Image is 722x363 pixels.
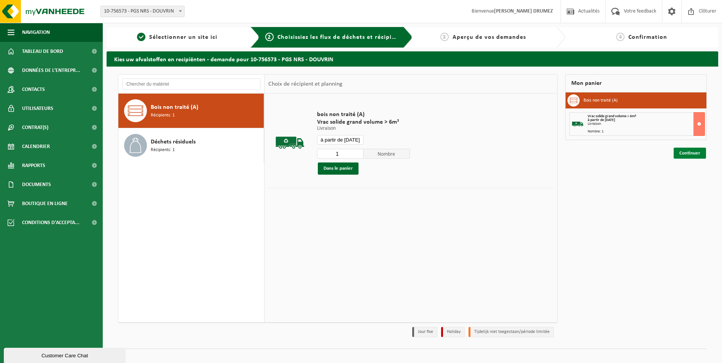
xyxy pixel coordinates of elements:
[137,33,145,41] span: 1
[22,156,45,175] span: Rapports
[440,33,449,41] span: 3
[101,6,184,17] span: 10-756573 - PGS NRS - DOUVRIN
[22,23,50,42] span: Navigation
[22,99,53,118] span: Utilisateurs
[317,111,410,118] span: bois non traité (A)
[100,6,185,17] span: 10-756573 - PGS NRS - DOUVRIN
[151,103,198,112] span: Bois non traité (A)
[149,34,217,40] span: Sélectionner un site ici
[412,327,437,337] li: Jour fixe
[317,135,363,145] input: Sélectionnez date
[4,346,127,363] iframe: chat widget
[110,33,244,42] a: 1Sélectionner un site ici
[441,327,465,337] li: Holiday
[277,34,404,40] span: Choisissiez les flux de déchets et récipients
[22,175,51,194] span: Documents
[317,118,410,126] span: Vrac solide grand volume > 6m³
[588,114,636,118] span: Vrac solide grand volume > 6m³
[118,128,264,162] button: Déchets résiduels Récipients: 1
[565,74,707,92] div: Mon panier
[151,137,196,146] span: Déchets résiduels
[588,130,704,134] div: Nombre: 1
[22,194,68,213] span: Boutique en ligne
[616,33,625,41] span: 4
[22,42,63,61] span: Tableau de bord
[107,51,718,66] h2: Kies uw afvalstoffen en recipiënten - demande pour 10-756573 - PGS NRS - DOUVRIN
[453,34,526,40] span: Aperçu de vos demandes
[122,78,260,90] input: Chercher du matériel
[317,126,410,131] p: Livraison
[628,34,667,40] span: Confirmation
[363,149,410,159] span: Nombre
[151,146,175,154] span: Récipients: 1
[469,327,554,337] li: Tijdelijk niet toegestaan/période limitée
[22,80,45,99] span: Contacts
[494,8,553,14] strong: [PERSON_NAME] DRUMEZ
[22,137,50,156] span: Calendrier
[674,148,706,159] a: Continuer
[22,213,80,232] span: Conditions d'accepta...
[265,75,346,94] div: Choix de récipient et planning
[588,118,615,122] strong: à partir de [DATE]
[118,94,264,128] button: Bois non traité (A) Récipients: 1
[22,61,80,80] span: Données de l'entrepr...
[318,162,359,175] button: Dans le panier
[583,94,618,107] h3: Bois non traité (A)
[265,33,274,41] span: 2
[22,118,48,137] span: Contrat(s)
[151,112,175,119] span: Récipients: 1
[588,122,704,126] div: Livraison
